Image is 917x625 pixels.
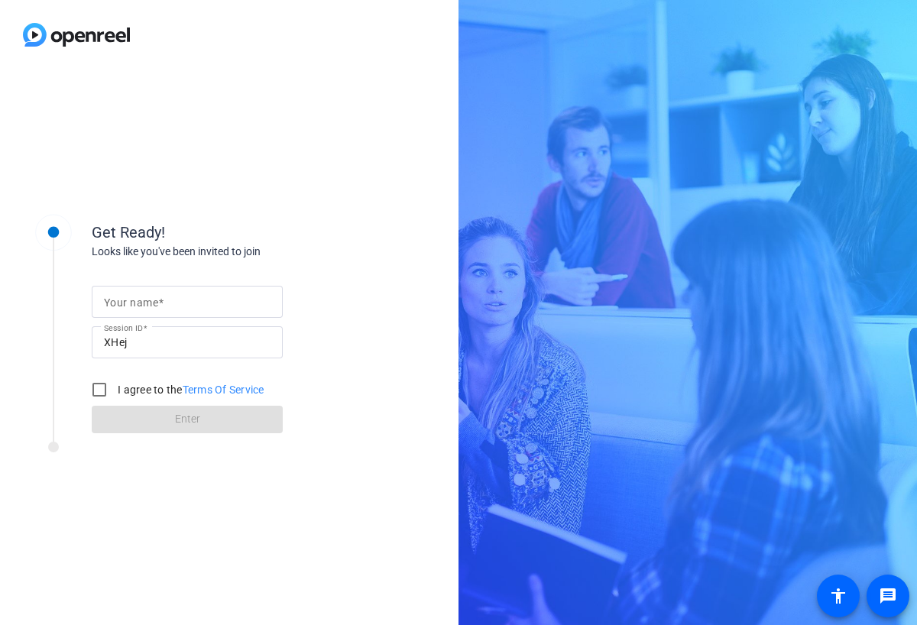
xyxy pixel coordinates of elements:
[879,587,897,605] mat-icon: message
[104,296,158,309] mat-label: Your name
[92,221,397,244] div: Get Ready!
[829,587,847,605] mat-icon: accessibility
[104,323,143,332] mat-label: Session ID
[92,244,397,260] div: Looks like you've been invited to join
[115,382,264,397] label: I agree to the
[183,384,264,396] a: Terms Of Service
